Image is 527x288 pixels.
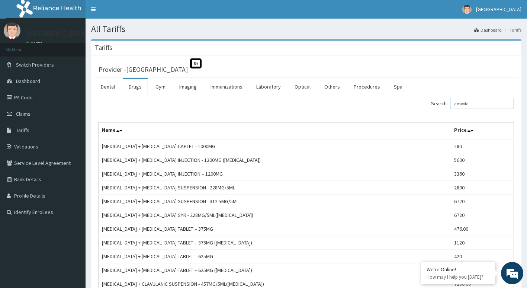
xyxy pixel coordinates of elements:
td: [MEDICAL_DATA] + [MEDICAL_DATA] TABLET – 625MG ([MEDICAL_DATA]) [99,263,451,277]
a: Dental [95,79,121,95]
th: Name [99,122,451,140]
td: [MEDICAL_DATA] + [MEDICAL_DATA] CAPLET - 1000MG [99,139,451,153]
div: Chat with us now [39,42,125,51]
td: 5600 [451,153,514,167]
td: [MEDICAL_DATA] + [MEDICAL_DATA] TABLET – 625MG [99,250,451,263]
td: [MEDICAL_DATA] + [MEDICAL_DATA] INJECTION - 1200MG ([MEDICAL_DATA]) [99,153,451,167]
td: 2800 [451,181,514,195]
span: [GEOGRAPHIC_DATA] [476,6,521,13]
a: Immunizations [205,79,248,95]
td: 1120 [451,236,514,250]
a: Gym [150,79,171,95]
div: We're Online! [427,266,490,273]
textarea: Type your message and hit 'Enter' [4,203,142,229]
a: Procedures [348,79,386,95]
span: Switch Providers [16,61,54,68]
label: Search: [431,98,514,109]
td: 6720 [451,208,514,222]
td: [MEDICAL_DATA] + [MEDICAL_DATA] SUSPENSION - 228MG/5ML [99,181,451,195]
span: Dashboard [16,78,40,84]
td: [MEDICAL_DATA] + [MEDICAL_DATA] SYR - 228MG/5ML([MEDICAL_DATA]) [99,208,451,222]
li: Tariffs [502,27,521,33]
td: [MEDICAL_DATA] + [MEDICAL_DATA] INJECTION – 1200MG [99,167,451,181]
img: d_794563401_company_1708531726252_794563401 [14,37,30,56]
span: St [190,58,202,68]
td: 6720 [451,195,514,208]
a: Laboratory [250,79,287,95]
a: Imaging [173,79,203,95]
h3: Tariffs [95,44,112,51]
td: 420 [451,250,514,263]
img: User Image [4,22,20,39]
a: Spa [388,79,408,95]
p: How may I help you today? [427,274,490,280]
td: 280 [451,139,514,153]
th: Price [451,122,514,140]
a: Dashboard [474,27,502,33]
input: Search: [450,98,514,109]
h3: Provider - [GEOGRAPHIC_DATA] [99,66,188,73]
td: [MEDICAL_DATA] + [MEDICAL_DATA] SUSPENSION - 312.5MG/5ML [99,195,451,208]
td: [MEDICAL_DATA] + [MEDICAL_DATA] TABLET – 375MG [99,222,451,236]
p: [GEOGRAPHIC_DATA] [26,30,87,37]
td: 476.00 [451,222,514,236]
a: Drugs [123,79,148,95]
span: Tariffs [16,127,29,134]
span: Claims [16,111,30,117]
div: Minimize live chat window [122,4,140,22]
a: Online [26,41,44,46]
img: User Image [462,5,472,14]
h1: All Tariffs [91,24,521,34]
span: We're online! [43,94,103,169]
a: Others [318,79,346,95]
a: Optical [289,79,316,95]
td: 3360 [451,167,514,181]
td: [MEDICAL_DATA] + [MEDICAL_DATA] TABLET – 375MG ([MEDICAL_DATA]) [99,236,451,250]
